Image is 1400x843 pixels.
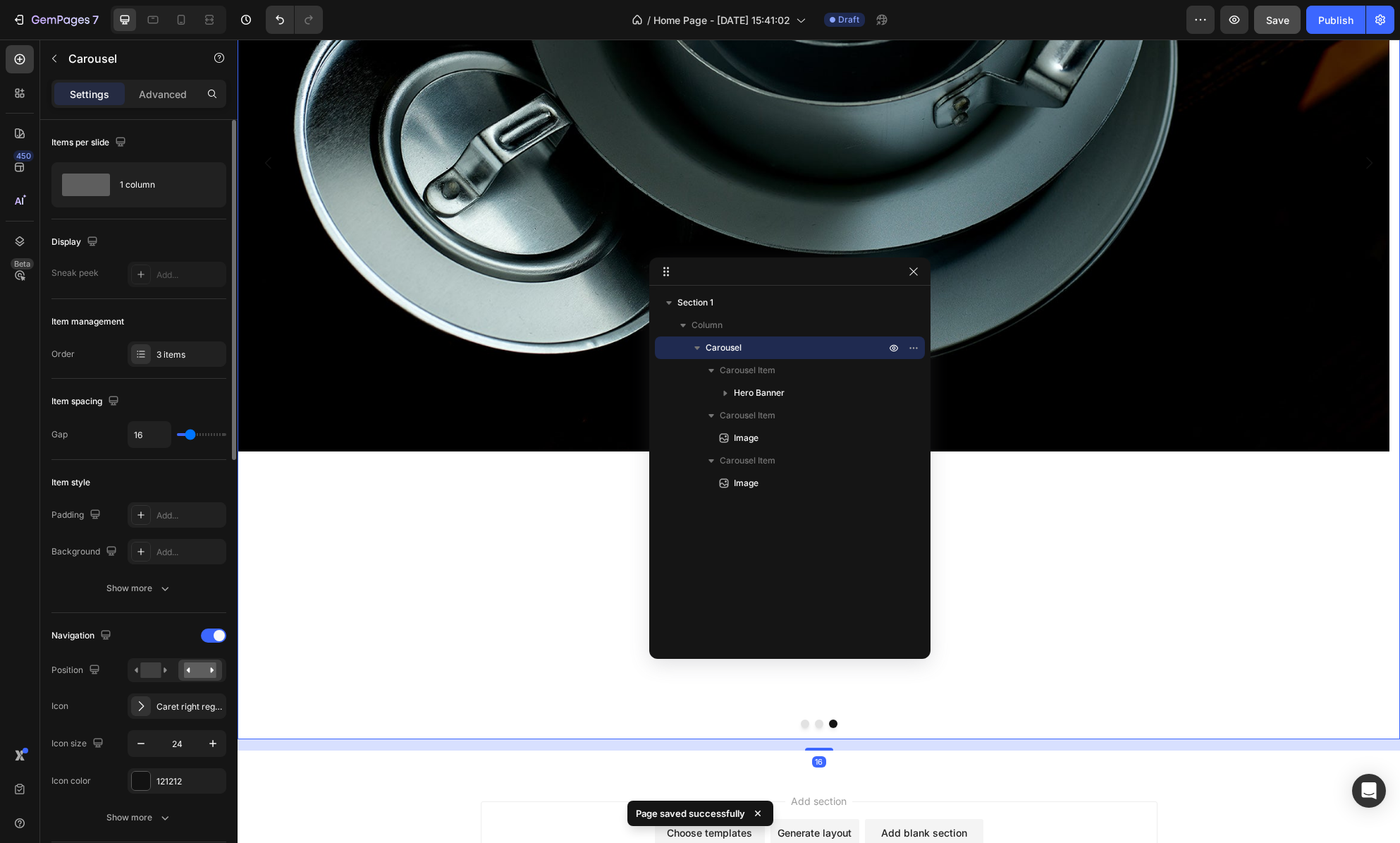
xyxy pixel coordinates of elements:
p: Page saved successfully [636,806,745,820]
div: Add blank section [644,786,730,801]
div: Icon size [51,734,106,753]
span: Image [734,476,759,490]
span: Hero Banner [734,386,785,400]
iframe: Design area [238,40,1400,843]
div: Item style [51,476,90,489]
div: 450 [13,150,34,162]
span: / [647,13,651,28]
div: 1 column [120,169,206,201]
div: Item spacing [51,392,122,411]
span: Column [692,318,723,332]
div: Icon color [51,775,91,787]
div: Gap [51,428,68,441]
div: Item management [51,315,124,328]
div: 3 items [156,348,223,361]
div: Caret right regular [156,701,223,713]
span: Draft [838,13,859,26]
button: Publish [1306,6,1365,34]
div: Position [51,661,103,680]
span: Save [1266,14,1289,26]
div: Items per slide [51,133,129,152]
div: Show more [106,811,172,825]
div: Order [51,348,75,360]
button: Dot [577,680,586,689]
div: Open Intercom Messenger [1352,774,1386,808]
p: Carousel [68,50,188,67]
div: Icon [51,700,68,712]
div: Display [51,233,101,252]
div: Sneak peek [51,267,99,279]
button: Dot [563,680,572,689]
div: Add... [156,546,223,559]
button: Show more [51,576,226,601]
button: 7 [6,6,105,34]
input: Auto [128,422,171,447]
div: Publish [1318,13,1353,28]
div: Beta [11,258,34,269]
span: Section 1 [677,296,713,310]
div: Navigation [51,626,114,645]
button: Carousel Next Arrow [1112,104,1151,143]
p: 7 [92,11,99,28]
span: Carousel [706,341,742,355]
span: Carousel Item [720,454,775,468]
button: Save [1254,6,1301,34]
span: Carousel Item [720,408,775,423]
p: Settings [70,87,109,102]
span: Home Page - [DATE] 15:41:02 [653,13,790,28]
div: Show more [106,581,172,595]
div: 16 [575,717,589,728]
div: Background [51,542,120,562]
span: Carousel Item [720,363,775,377]
span: Image [734,431,759,445]
div: Undo/Redo [266,6,323,34]
div: Choose templates [429,786,515,801]
div: Add... [156,509,223,522]
div: Padding [51,506,104,525]
span: Add section [548,754,615,769]
div: 121212 [156,775,223,788]
div: Generate layout [540,786,614,801]
button: Show more [51,805,226,830]
p: Advanced [139,87,187,102]
button: Dot [591,680,600,689]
